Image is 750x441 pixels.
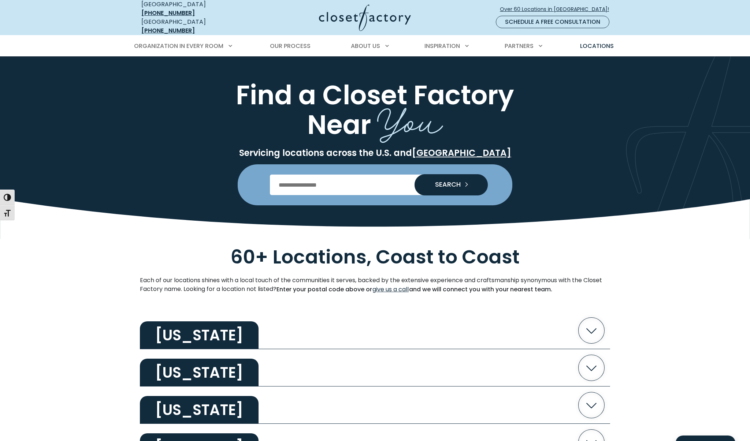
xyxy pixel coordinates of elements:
span: Partners [505,42,534,50]
span: Near [307,106,371,143]
button: [US_STATE] [140,312,610,349]
input: Enter Postal Code [270,175,480,195]
p: Servicing locations across the U.S. and [140,147,610,158]
span: Over 60 Locations in [GEOGRAPHIC_DATA]! [500,5,615,13]
button: Search our Nationwide Locations [415,174,488,195]
nav: Primary Menu [129,36,621,56]
h2: [US_STATE] [140,396,259,424]
span: You [377,90,443,146]
span: About Us [351,42,380,50]
h2: [US_STATE] [140,359,259,386]
a: give us a call [372,285,409,294]
span: SEARCH [429,181,461,188]
a: [PHONE_NUMBER] [141,26,195,35]
a: [PHONE_NUMBER] [141,9,195,17]
img: Closet Factory Logo [319,4,411,31]
span: 60+ Locations, Coast to Coast [230,243,520,270]
span: Find a Closet Factory [236,76,514,113]
a: Over 60 Locations in [GEOGRAPHIC_DATA]! [500,3,615,16]
button: [US_STATE] [140,349,610,386]
span: Locations [580,42,614,50]
h2: [US_STATE] [140,321,259,349]
button: [US_STATE] [140,386,610,424]
strong: Enter your postal code above or and we will connect you with your nearest team. [276,285,552,294]
span: Organization in Every Room [134,42,223,50]
p: Each of our locations shines with a local touch of the communities it serves, backed by the exten... [140,276,610,294]
div: [GEOGRAPHIC_DATA] [141,18,248,35]
a: [GEOGRAPHIC_DATA] [412,147,511,159]
a: Schedule a Free Consultation [496,16,609,28]
span: Our Process [270,42,311,50]
span: Inspiration [424,42,460,50]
